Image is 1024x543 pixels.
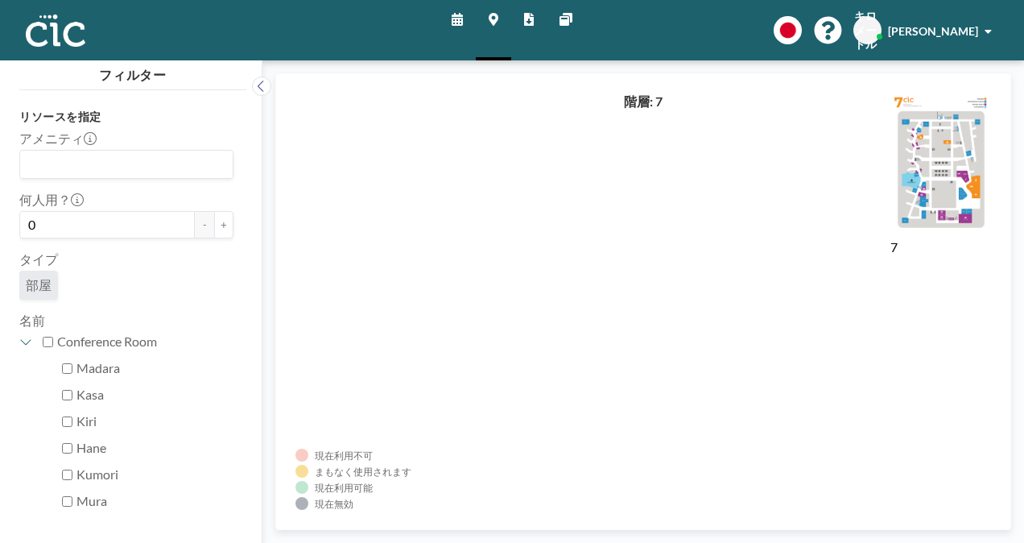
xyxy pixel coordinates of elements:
[888,24,978,38] span: [PERSON_NAME]
[19,313,45,328] label: 名前
[76,413,97,429] font: Kiri
[76,493,107,508] font: Mura
[19,131,84,146] font: アメニティ
[214,211,233,238] button: +
[854,9,881,52] span: キロメートル
[26,277,52,293] span: 部屋
[19,251,58,267] font: タイプ
[20,151,233,178] div: Search for option
[315,466,411,478] div: まもなく使用されます
[624,93,663,110] h4: 階層: 7
[195,211,214,238] button: -
[76,440,106,455] font: Hane
[890,93,991,236] img: e756fe08e05d43b3754d147caf3627ee.png
[315,450,373,462] div: 現在利用不可
[22,154,224,175] input: Search for option
[315,498,353,510] div: 現在無効
[57,334,157,349] font: Conference Room
[19,60,246,83] h4: フィルター
[890,239,898,255] label: 7
[76,466,118,482] font: Kumori
[76,360,120,375] font: Madara
[19,192,71,207] font: 何人用？
[19,110,233,124] h3: リソースを指定
[26,15,85,47] img: organization-logo
[315,482,373,494] div: 現在利用可能
[76,387,104,402] font: Kasa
